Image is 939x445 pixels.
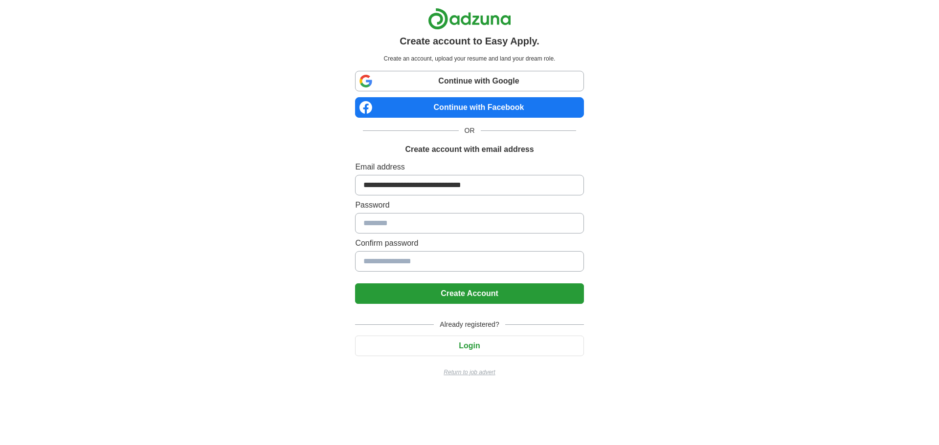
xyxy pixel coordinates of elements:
[355,71,583,91] a: Continue with Google
[434,319,505,330] span: Already registered?
[459,126,481,136] span: OR
[355,97,583,118] a: Continue with Facebook
[400,34,539,48] h1: Create account to Easy Apply.
[355,237,583,249] label: Confirm password
[428,8,511,30] img: Adzuna logo
[355,199,583,211] label: Password
[355,283,583,304] button: Create Account
[355,161,583,173] label: Email address
[357,54,581,63] p: Create an account, upload your resume and land your dream role.
[405,144,534,155] h1: Create account with email address
[355,341,583,350] a: Login
[355,368,583,377] a: Return to job advert
[355,336,583,356] button: Login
